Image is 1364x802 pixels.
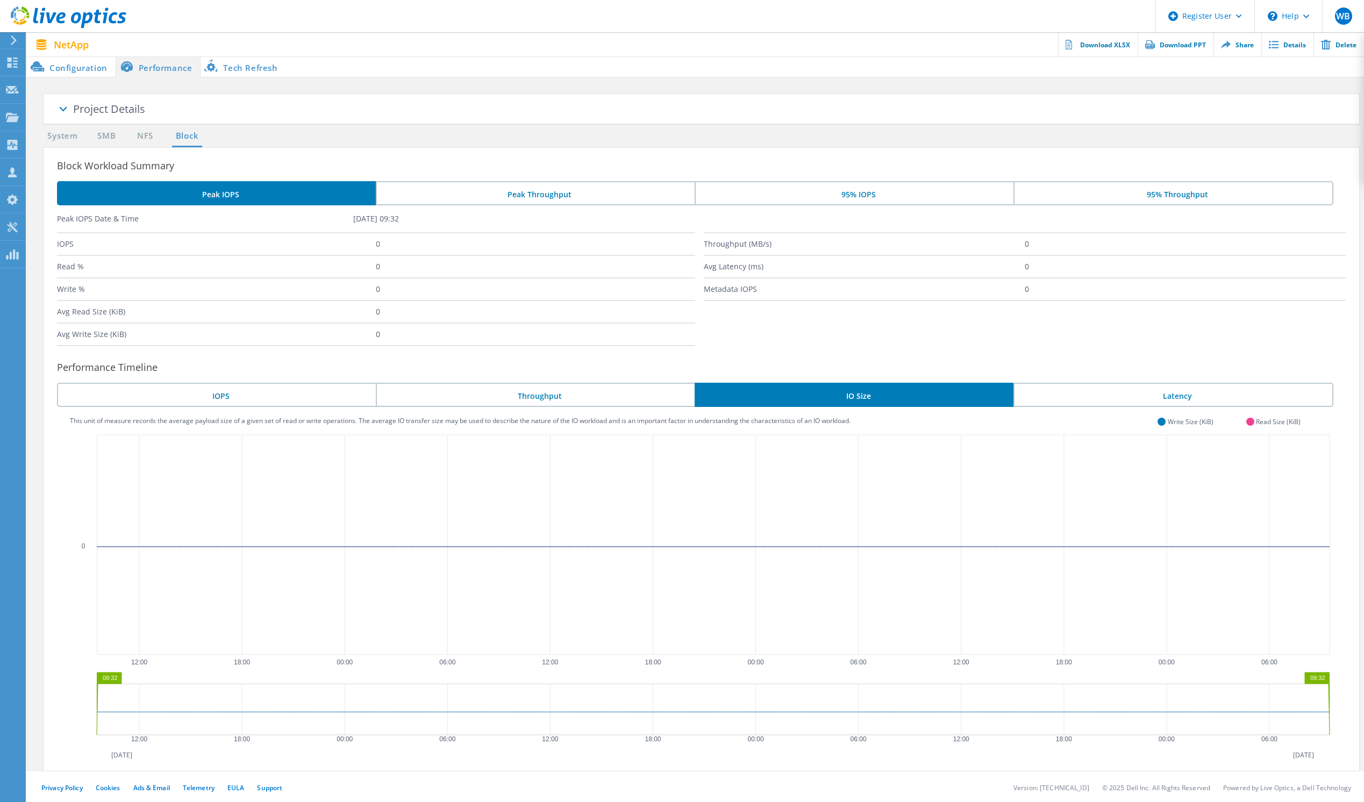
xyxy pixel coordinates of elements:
text: 0 [82,542,85,550]
li: Throughput [376,383,695,407]
svg: \n [1268,11,1277,21]
text: 06:00 [439,735,455,743]
li: IO Size [695,383,1013,407]
a: EULA [227,783,244,792]
text: 06:00 [1261,735,1277,743]
label: Read % [57,256,376,277]
label: Avg Read Size (KiB) [57,301,376,323]
text: 12:00 [542,658,558,666]
text: 12:00 [953,735,969,743]
a: Telemetry [183,783,215,792]
h3: Performance Timeline [57,360,1359,375]
h3: Block Workload Summary [57,158,1359,173]
text: 18:00 [1056,735,1072,743]
label: 0 [376,324,695,345]
label: Write % [57,278,376,300]
text: 06:00 [439,658,455,666]
span: WB [1336,12,1350,20]
text: 18:00 [234,735,250,743]
a: Support [257,783,282,792]
a: Ads & Email [133,783,170,792]
text: 00:00 [337,735,353,743]
a: SMB [95,130,118,143]
label: Peak IOPS Date & Time [57,213,353,224]
a: Cookies [96,783,120,792]
label: Metadata IOPS [704,278,1025,300]
label: 0 [1025,278,1346,300]
label: 0 [1025,256,1346,277]
text: 00:00 [1159,735,1175,743]
text: 12:00 [131,658,147,666]
span: Project Details [73,102,145,116]
label: 0 [376,278,695,300]
a: Share [1213,32,1261,56]
a: Details [1261,32,1313,56]
li: 95% Throughput [1013,181,1333,205]
li: Peak IOPS [57,181,376,205]
span: NetApp [54,40,89,49]
label: 0 [376,233,695,255]
text: 12:00 [542,735,558,743]
label: Write Size (KiB) [1168,417,1213,426]
text: 18:00 [645,735,661,743]
li: 95% IOPS [695,181,1013,205]
label: 0 [376,256,695,277]
li: Latency [1013,383,1333,407]
text: 18:00 [645,658,661,666]
a: Privacy Policy [41,783,83,792]
text: 09:32 [1310,675,1325,681]
a: Delete [1313,32,1364,56]
text: 06:00 [851,735,867,743]
text: 09:32 [103,675,118,681]
text: 18:00 [1056,658,1072,666]
li: Peak Throughput [376,181,695,205]
label: Throughput (MB/s) [704,233,1025,255]
label: This unit of measure records the average payload size of a given set of read or write operations.... [70,416,851,425]
label: Avg Write Size (KiB) [57,324,376,345]
a: Download PPT [1138,32,1213,56]
label: 0 [1025,233,1346,255]
text: 00:00 [1159,658,1175,666]
label: Avg Latency (ms) [704,256,1025,277]
label: [DATE] 09:32 [353,213,649,224]
li: © 2025 Dell Inc. All Rights Reserved [1102,783,1210,792]
li: IOPS [57,383,376,407]
a: NFS [134,130,155,143]
a: Live Optics Dashboard [11,23,126,30]
label: Read Size (KiB) [1256,417,1301,426]
text: 12:00 [953,658,969,666]
label: [DATE] [1293,750,1314,760]
text: 00:00 [337,658,353,666]
a: Block [172,130,202,143]
text: 06:00 [851,658,867,666]
li: Version: [TECHNICAL_ID] [1013,783,1089,792]
label: 0 [376,301,695,323]
text: 12:00 [131,735,147,743]
a: Download XLSX [1058,32,1138,56]
label: IOPS [57,233,376,255]
li: Powered by Live Optics, a Dell Technology [1223,783,1351,792]
text: 18:00 [234,658,250,666]
text: 06:00 [1261,658,1277,666]
text: 00:00 [747,735,763,743]
text: 00:00 [747,658,763,666]
label: [DATE] [111,750,132,760]
a: System [43,130,82,143]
